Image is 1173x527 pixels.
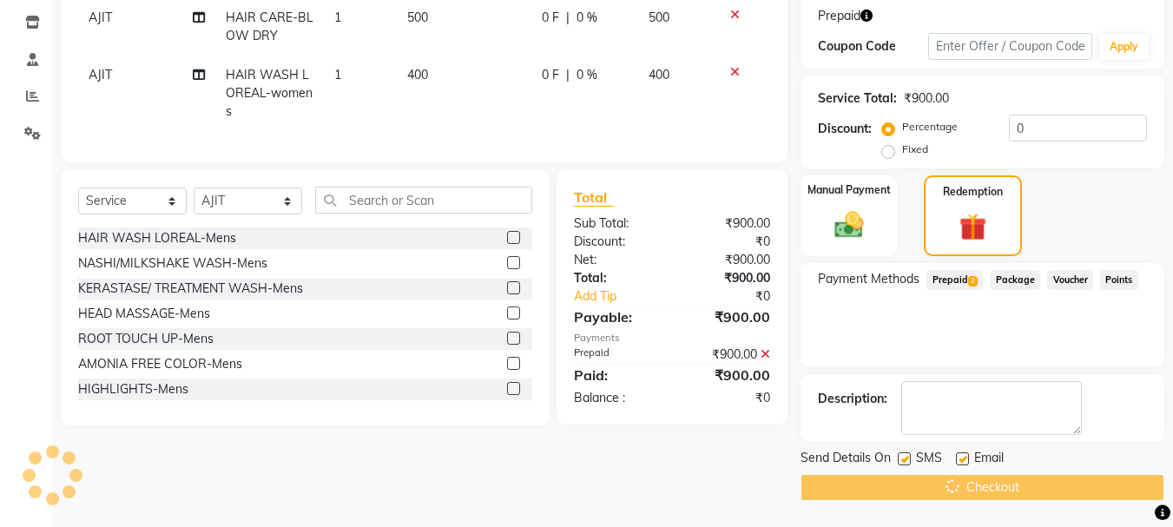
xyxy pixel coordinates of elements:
span: HAIR WASH LOREAL-womens [226,67,313,119]
div: ₹0 [672,233,783,251]
div: ₹900.00 [672,214,783,233]
button: Apply [1099,34,1149,60]
div: Payments [574,331,770,346]
span: 0 % [577,66,597,84]
span: Points [1100,270,1138,290]
span: 2 [968,276,978,287]
div: Total: [561,269,672,287]
span: 0 % [577,9,597,27]
input: Enter Offer / Coupon Code [928,33,1092,60]
span: 500 [649,10,669,25]
div: Net: [561,251,672,269]
div: ₹900.00 [672,346,783,364]
label: Redemption [943,184,1003,200]
span: 0 F [542,66,559,84]
div: Discount: [818,120,872,138]
span: 400 [407,67,428,82]
span: Payment Methods [818,270,919,288]
span: Send Details On [801,449,891,471]
div: Description: [818,390,887,408]
span: Package [990,270,1040,290]
div: ₹0 [691,287,784,306]
span: HAIR CARE-BLOW DRY [226,10,313,43]
div: Coupon Code [818,37,927,56]
span: 500 [407,10,428,25]
div: ₹900.00 [672,269,783,287]
div: Payable: [561,306,672,327]
div: Balance : [561,389,672,407]
label: Manual Payment [807,182,891,198]
div: Service Total: [818,89,897,108]
div: Discount: [561,233,672,251]
div: KERASTASE/ TREATMENT WASH-Mens [78,280,303,298]
label: Percentage [902,119,958,135]
div: NASHI/MILKSHAKE WASH-Mens [78,254,267,273]
div: HIGHLIGHTS-Mens [78,380,188,399]
div: ₹900.00 [672,251,783,269]
div: ₹0 [672,389,783,407]
div: HAIR WASH LOREAL-Mens [78,229,236,247]
div: ₹900.00 [672,365,783,385]
div: Sub Total: [561,214,672,233]
span: Total [574,188,614,207]
label: Fixed [902,142,928,157]
a: Add Tip [561,287,690,306]
span: Voucher [1047,270,1093,290]
div: Prepaid [561,346,672,364]
img: _gift.svg [951,210,995,244]
span: | [566,9,570,27]
span: Prepaid [926,270,983,290]
input: Search or Scan [315,187,532,214]
span: AJIT [89,67,112,82]
span: 1 [334,10,341,25]
span: AJIT [89,10,112,25]
div: AMONIA FREE COLOR-Mens [78,355,242,373]
span: 1 [334,67,341,82]
span: 400 [649,67,669,82]
img: _cash.svg [826,208,873,241]
span: SMS [916,449,942,471]
div: ₹900.00 [904,89,949,108]
span: Email [974,449,1004,471]
div: ₹900.00 [672,306,783,327]
div: ROOT TOUCH UP-Mens [78,330,214,348]
div: Paid: [561,365,672,385]
span: | [566,66,570,84]
span: Prepaid [818,7,860,25]
span: 0 F [542,9,559,27]
div: HEAD MASSAGE-Mens [78,305,210,323]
